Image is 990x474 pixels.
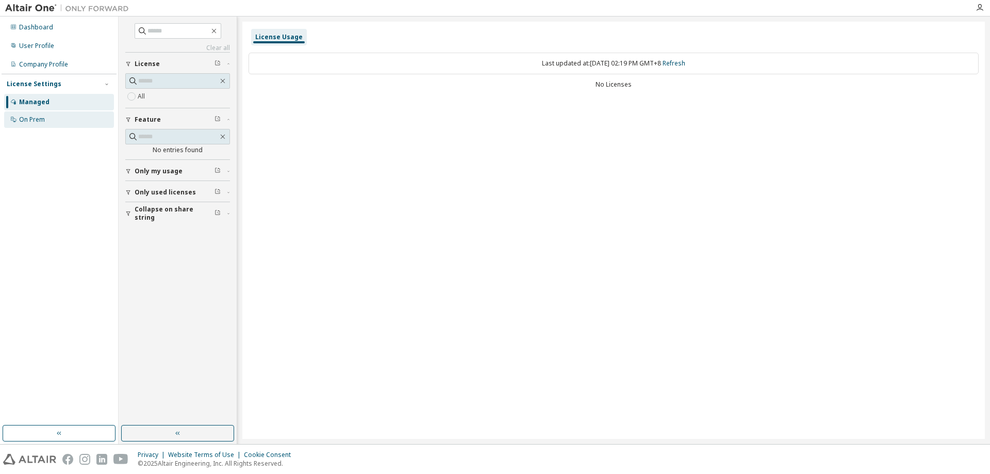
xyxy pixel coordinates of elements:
[125,160,230,183] button: Only my usage
[19,42,54,50] div: User Profile
[255,33,303,41] div: License Usage
[62,454,73,465] img: facebook.svg
[135,60,160,68] span: License
[19,116,45,124] div: On Prem
[135,205,214,222] span: Collapse on share string
[214,188,221,197] span: Clear filter
[135,116,161,124] span: Feature
[125,146,230,154] div: No entries found
[249,53,979,74] div: Last updated at: [DATE] 02:19 PM GMT+8
[168,451,244,459] div: Website Terms of Use
[244,451,297,459] div: Cookie Consent
[19,23,53,31] div: Dashboard
[135,167,183,175] span: Only my usage
[214,167,221,175] span: Clear filter
[19,60,68,69] div: Company Profile
[125,53,230,75] button: License
[214,60,221,68] span: Clear filter
[663,59,685,68] a: Refresh
[138,451,168,459] div: Privacy
[138,90,147,103] label: All
[7,80,61,88] div: License Settings
[135,188,196,197] span: Only used licenses
[125,181,230,204] button: Only used licenses
[19,98,49,106] div: Managed
[138,459,297,468] p: © 2025 Altair Engineering, Inc. All Rights Reserved.
[249,80,979,89] div: No Licenses
[125,202,230,225] button: Collapse on share string
[79,454,90,465] img: instagram.svg
[125,108,230,131] button: Feature
[5,3,134,13] img: Altair One
[113,454,128,465] img: youtube.svg
[214,209,221,218] span: Clear filter
[3,454,56,465] img: altair_logo.svg
[96,454,107,465] img: linkedin.svg
[125,44,230,52] a: Clear all
[214,116,221,124] span: Clear filter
